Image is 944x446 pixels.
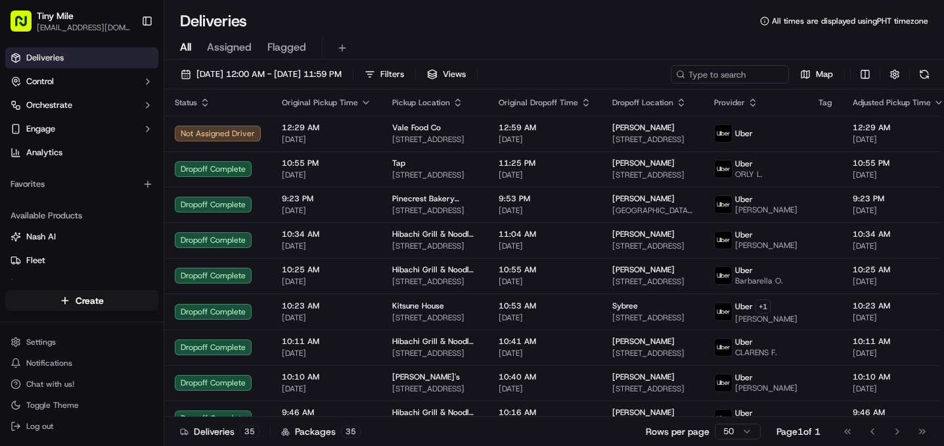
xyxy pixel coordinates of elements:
a: Promise [11,278,153,290]
span: 10:55 PM [853,158,944,168]
span: Knowledge Base [26,191,101,205]
a: Deliveries [5,47,158,68]
span: [STREET_ADDRESS] [612,348,693,359]
span: Uber [735,194,753,205]
span: [PERSON_NAME] [612,229,675,239]
div: Packages [281,425,361,438]
span: [DATE] [499,241,591,251]
span: 10:23 AM [853,301,944,311]
span: 12:59 AM [499,122,591,133]
span: [PERSON_NAME] [735,205,798,215]
div: 📗 [13,193,24,203]
span: 10:25 AM [282,264,371,275]
button: Log out [5,417,158,435]
span: [DATE] [282,348,371,359]
div: Available Products [5,205,158,226]
span: [PERSON_NAME] [612,264,675,275]
span: [DATE] [853,276,944,287]
a: 💻API Documentation [106,186,216,210]
span: Create [76,294,104,307]
button: Create [5,290,158,311]
span: CLARENS F. [735,347,777,358]
span: 10:10 AM [853,372,944,382]
span: All [180,39,191,55]
img: uber-new-logo.jpeg [715,410,732,427]
img: uber-new-logo.jpeg [715,267,732,284]
span: [DATE] [499,134,591,145]
span: [GEOGRAPHIC_DATA], [STREET_ADDRESS] [612,205,693,216]
a: Powered byPylon [93,223,159,234]
button: Orchestrate [5,95,158,116]
span: 10:11 AM [282,336,371,347]
span: 12:29 AM [853,122,944,133]
span: Original Dropoff Time [499,97,578,108]
span: Flagged [267,39,306,55]
div: Start new chat [45,126,215,139]
span: [PERSON_NAME] [735,314,798,324]
span: 9:23 PM [853,193,944,204]
span: API Documentation [124,191,211,205]
a: Analytics [5,142,158,163]
button: Map [794,65,839,84]
div: Page 1 of 1 [776,425,820,438]
span: [DATE] [853,170,944,180]
span: Uber [735,230,753,240]
span: [PERSON_NAME] [735,240,798,251]
span: Uber [735,372,753,383]
div: Favorites [5,174,158,195]
span: 11:04 AM [499,229,591,239]
span: [PERSON_NAME]'s [392,372,460,382]
span: [DATE] [282,241,371,251]
span: Tag [819,97,832,108]
span: Tiny Mile [37,9,74,22]
span: [STREET_ADDRESS] [392,312,478,323]
span: 10:34 AM [282,229,371,239]
span: [DATE] [282,170,371,180]
span: [DATE] [282,384,371,394]
div: 35 [341,426,361,437]
span: Barbarella O. [735,276,783,286]
span: [DATE] [499,384,591,394]
span: 10:53 AM [499,301,591,311]
button: Engage [5,118,158,139]
span: Uber [735,337,753,347]
span: Deliveries [26,52,64,64]
span: [STREET_ADDRESS] [392,348,478,359]
span: Original Pickup Time [282,97,358,108]
span: Vale Food Co [392,122,441,133]
span: [PERSON_NAME] [612,336,675,347]
a: Fleet [11,255,153,266]
span: Chat with us! [26,379,74,389]
span: Promise [26,278,57,290]
span: Pylon [131,224,159,234]
span: [PERSON_NAME] [612,122,675,133]
img: uber-new-logo.jpeg [715,125,732,142]
p: Welcome 👋 [13,53,239,74]
span: [PERSON_NAME] [612,407,675,418]
span: Uber [735,265,753,276]
span: [STREET_ADDRESS] [612,312,693,323]
span: [PERSON_NAME] [612,372,675,382]
button: Settings [5,333,158,351]
span: Orchestrate [26,99,72,111]
span: [STREET_ADDRESS] [392,205,478,216]
span: Pickup Location [392,97,450,108]
button: [DATE] 12:00 AM - [DATE] 11:59 PM [175,65,348,84]
span: [STREET_ADDRESS] [392,170,478,180]
span: Nash AI [26,231,56,243]
div: Deliveries [180,425,259,438]
img: uber-new-logo.jpeg [715,303,732,320]
span: 9:46 AM [853,407,944,418]
h1: Deliveries [180,11,247,32]
span: Uber [735,408,753,418]
button: Toggle Theme [5,396,158,414]
span: [DATE] [853,384,944,394]
span: Tap [392,158,405,168]
span: 10:10 AM [282,372,371,382]
img: uber-new-logo.jpeg [715,232,732,249]
button: Start new chat [223,130,239,146]
span: [DATE] [499,276,591,287]
span: [STREET_ADDRESS] [612,241,693,251]
span: 10:40 AM [499,372,591,382]
div: 💻 [111,193,122,203]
